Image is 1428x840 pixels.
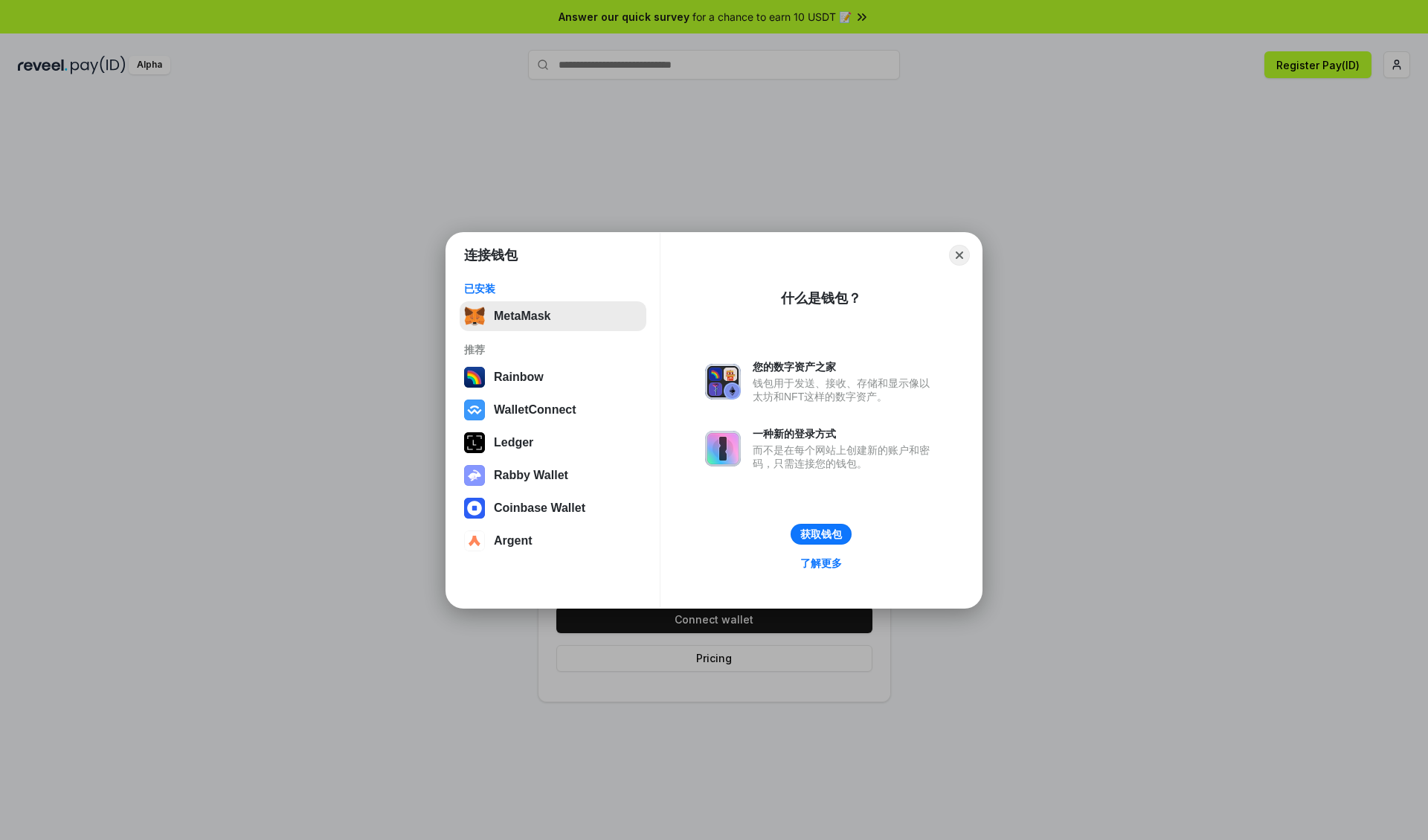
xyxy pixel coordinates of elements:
[494,403,576,417] div: WalletConnect
[464,498,485,519] img: svg+xml,%3Csvg%20width%3D%2228%22%20height%3D%2228%22%20viewBox%3D%220%200%2028%2028%22%20fill%3D...
[800,557,842,570] div: 了解更多
[464,343,642,356] div: 推荐
[460,301,646,331] button: MetaMask
[460,395,646,425] button: WalletConnect
[791,524,852,545] button: 获取钱包
[781,289,861,307] div: 什么是钱包？
[753,360,937,373] div: 您的数字资产之家
[460,493,646,523] button: Coinbase Wallet
[753,443,937,470] div: 而不是在每个网站上创建新的账户和密码，只需连接您的钱包。
[464,246,518,264] h1: 连接钱包
[494,371,544,384] div: Rainbow
[949,245,970,266] button: Close
[494,534,533,548] div: Argent
[753,427,937,440] div: 一种新的登录方式
[494,501,585,515] div: Coinbase Wallet
[464,306,485,327] img: svg+xml,%3Csvg%20fill%3D%22none%22%20height%3D%2233%22%20viewBox%3D%220%200%2035%2033%22%20width%...
[800,528,842,541] div: 获取钱包
[791,554,851,573] a: 了解更多
[460,526,646,556] button: Argent
[464,400,485,420] img: svg+xml,%3Csvg%20width%3D%2228%22%20height%3D%2228%22%20viewBox%3D%220%200%2028%2028%22%20fill%3D...
[705,431,741,467] img: svg+xml,%3Csvg%20xmlns%3D%22http%3A%2F%2Fwww.w3.org%2F2000%2Fsvg%22%20fill%3D%22none%22%20viewBox...
[464,282,642,295] div: 已安装
[494,469,568,482] div: Rabby Wallet
[464,465,485,486] img: svg+xml,%3Csvg%20xmlns%3D%22http%3A%2F%2Fwww.w3.org%2F2000%2Fsvg%22%20fill%3D%22none%22%20viewBox...
[460,362,646,392] button: Rainbow
[705,364,741,400] img: svg+xml,%3Csvg%20xmlns%3D%22http%3A%2F%2Fwww.w3.org%2F2000%2Fsvg%22%20fill%3D%22none%22%20viewBox...
[753,376,937,403] div: 钱包用于发送、接收、存储和显示像以太坊和NFT这样的数字资产。
[494,436,533,449] div: Ledger
[464,367,485,388] img: svg+xml,%3Csvg%20width%3D%22120%22%20height%3D%22120%22%20viewBox%3D%220%200%20120%20120%22%20fil...
[460,461,646,490] button: Rabby Wallet
[464,530,485,551] img: svg+xml,%3Csvg%20width%3D%2228%22%20height%3D%2228%22%20viewBox%3D%220%200%2028%2028%22%20fill%3D...
[494,310,550,323] div: MetaMask
[460,428,646,458] button: Ledger
[464,432,485,453] img: svg+xml,%3Csvg%20xmlns%3D%22http%3A%2F%2Fwww.w3.org%2F2000%2Fsvg%22%20width%3D%2228%22%20height%3...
